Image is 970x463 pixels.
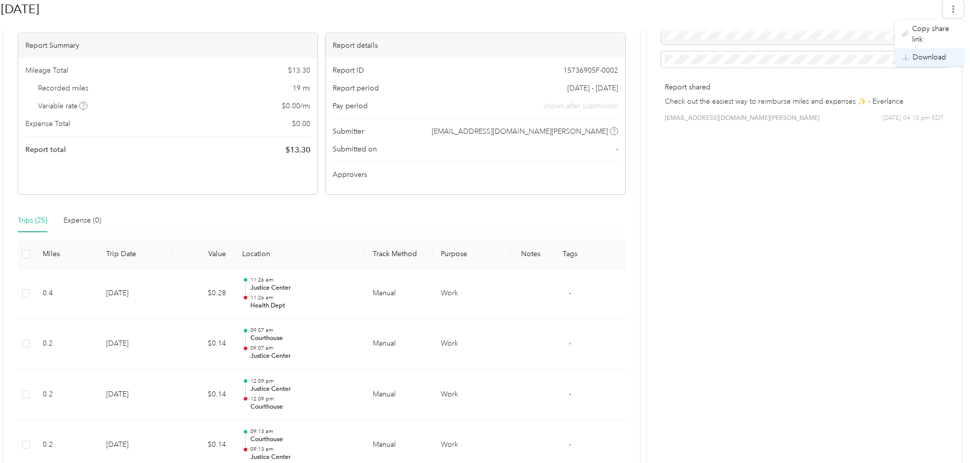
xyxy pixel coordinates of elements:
[333,65,364,76] span: Report ID
[569,390,571,398] span: -
[569,289,571,297] span: -
[433,319,511,369] td: Work
[250,435,357,444] p: Courthouse
[433,240,511,268] th: Purpose
[333,126,364,137] span: Submitter
[882,114,944,123] span: [DATE] 04:10 pm EDT
[250,294,357,301] p: 11:26 am
[35,268,99,319] td: 0.4
[38,83,88,94] span: Recorded miles
[250,453,357,462] p: Justice Center
[912,23,958,45] span: Copy share link
[333,101,368,111] span: Pay period
[250,385,357,394] p: Justice Center
[333,83,379,94] span: Report period
[365,240,433,268] th: Track Method
[234,240,365,268] th: Location
[365,319,433,369] td: Manual
[567,83,618,94] span: [DATE] - [DATE]
[250,301,357,311] p: Health Dept
[365,369,433,420] td: Manual
[433,369,511,420] td: Work
[250,284,357,293] p: Justice Center
[250,345,357,352] p: 09:07 am
[913,52,946,63] span: Download
[250,395,357,403] p: 12:09 pm
[288,65,310,76] span: $ 13.30
[25,118,70,129] span: Expense Total
[433,268,511,319] td: Work
[63,215,101,226] div: Expense (0)
[172,369,234,420] td: $0.14
[250,276,357,284] p: 11:26 am
[563,65,618,76] span: 15736905F-0002
[18,33,317,58] div: Report Summary
[511,240,550,268] th: Notes
[172,268,234,319] td: $0.28
[250,352,357,361] p: Justice Center
[25,65,68,76] span: Mileage Total
[35,369,99,420] td: 0.2
[543,101,618,111] span: shown after submission
[250,428,357,435] p: 09:13 am
[25,144,66,155] span: Report total
[665,82,944,92] p: Report shared
[18,215,47,226] div: Trips (25)
[285,144,310,156] span: $ 13.30
[250,378,357,385] p: 12:09 pm
[569,339,571,348] span: -
[665,114,820,123] span: [EMAIL_ADDRESS][DOMAIN_NAME][PERSON_NAME]
[38,101,88,111] span: Variable rate
[98,369,171,420] td: [DATE]
[551,240,590,268] th: Tags
[98,240,171,268] th: Trip Date
[365,268,433,319] td: Manual
[333,169,367,180] span: Approvers
[250,327,357,334] p: 09:07 am
[292,118,310,129] span: $ 0.00
[333,144,377,155] span: Submitted on
[326,33,625,58] div: Report details
[282,101,310,111] span: $ 0.00 / mi
[293,83,310,94] span: 19 mi
[616,144,618,155] span: -
[172,319,234,369] td: $0.14
[172,240,234,268] th: Value
[35,319,99,369] td: 0.2
[432,126,608,137] span: [EMAIL_ADDRESS][DOMAIN_NAME][PERSON_NAME]
[665,96,944,107] p: Check out the easiest way to reimburse miles and expenses ✨ - Everlance
[250,446,357,453] p: 09:13 am
[35,240,99,268] th: Miles
[250,334,357,343] p: Courthouse
[250,403,357,412] p: Courthouse
[569,440,571,449] span: -
[98,268,171,319] td: [DATE]
[98,319,171,369] td: [DATE]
